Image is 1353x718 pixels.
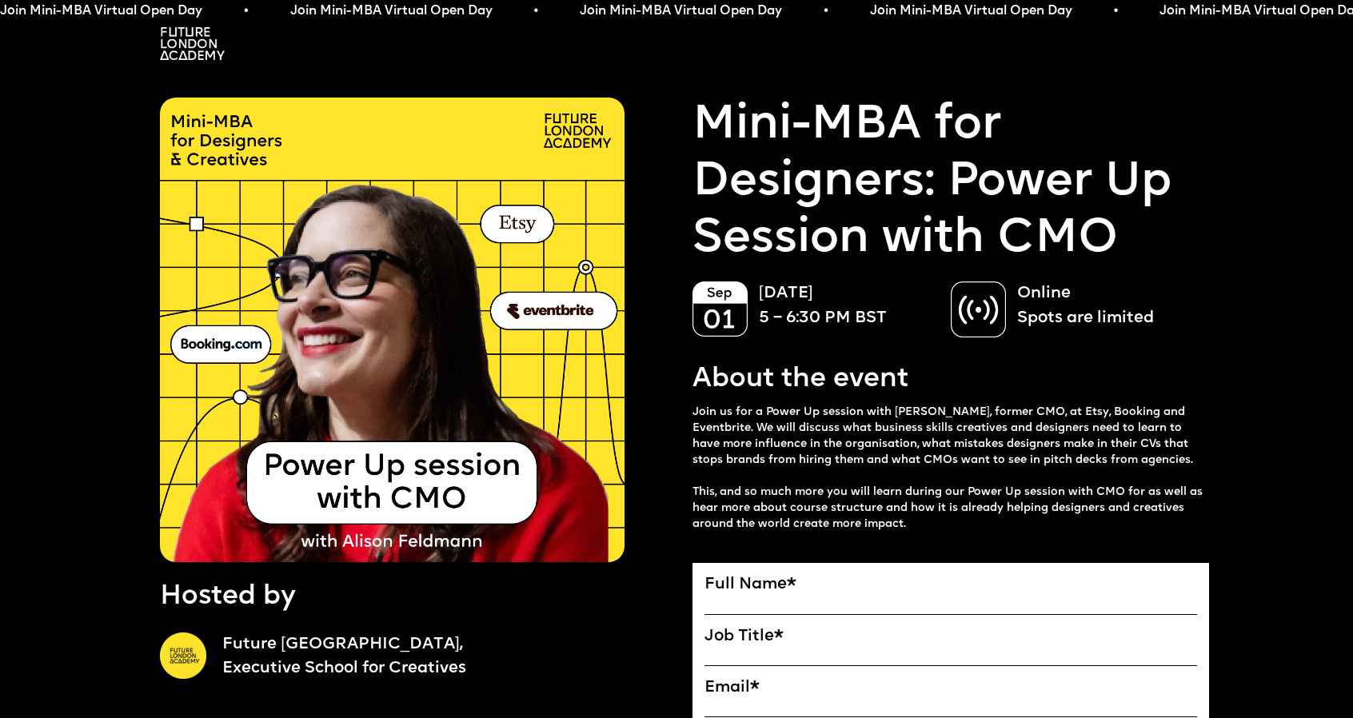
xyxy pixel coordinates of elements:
[222,632,676,681] a: Future [GEOGRAPHIC_DATA],Executive School for Creatives
[534,3,539,19] span: •
[704,678,1197,697] label: Email
[1114,3,1119,19] span: •
[160,578,296,616] p: Hosted by
[692,98,1209,268] a: Mini-MBA for Designers: Power Up Session with CMO
[160,27,225,60] img: A logo saying in 3 lines: Future London Academy
[692,361,908,398] p: About the event
[692,405,1209,533] p: Join us for a Power Up session with [PERSON_NAME], former CMO, at Etsy, Booking and Eventbrite. W...
[704,575,1197,594] label: Full Name
[160,632,206,679] img: A yellow circle with Future London Academy logo
[704,627,1197,646] label: Job Title
[1017,281,1193,330] p: Online Spots are limited
[824,3,828,19] span: •
[244,3,249,19] span: •
[759,281,935,330] p: [DATE] 5 – 6:30 PM BST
